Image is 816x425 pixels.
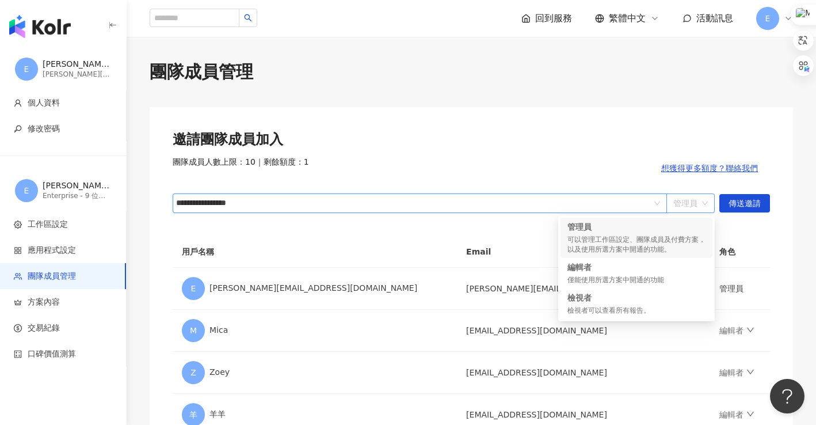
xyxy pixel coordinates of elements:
[729,195,761,213] span: 傳送邀請
[190,324,197,337] span: M
[28,322,60,334] span: 交易紀錄
[43,180,112,192] div: [PERSON_NAME][EMAIL_ADDRESS][DOMAIN_NAME] 的工作區
[719,368,754,377] a: 編輯者
[14,99,22,107] span: user
[746,326,754,334] span: down
[457,310,710,352] td: [EMAIL_ADDRESS][DOMAIN_NAME]
[14,246,22,255] span: appstore
[43,59,112,70] div: [PERSON_NAME][EMAIL_ADDRESS][DOMAIN_NAME]
[150,60,793,84] div: 團隊成員管理
[770,379,804,413] iframe: Help Scout Beacon - Open
[14,324,22,332] span: dollar
[696,13,733,24] span: 活動訊息
[173,157,309,180] span: 團隊成員人數上限：10 ｜ 剩餘額度：1
[765,12,771,25] span: E
[457,352,710,394] td: [EMAIL_ADDRESS][DOMAIN_NAME]
[28,348,76,360] span: 口碑價值測算
[173,236,457,268] th: 用戶名稱
[710,236,770,268] th: 角色
[182,361,448,384] div: Zoey
[746,368,754,376] span: down
[28,245,76,256] span: 應用程式設定
[28,219,68,230] span: 工作區設定
[14,350,22,358] span: calculator
[43,191,112,201] div: Enterprise - 9 位成員
[190,366,196,379] span: Z
[457,236,710,268] th: Email
[244,14,252,22] span: search
[567,306,706,316] div: 檢視者可以查看所有報告。
[189,408,197,421] span: 羊
[746,410,754,418] span: down
[649,157,770,180] button: 想獲得更多額度？聯絡我們
[567,261,706,273] div: 編輯者
[28,271,76,282] span: 團隊成員管理
[710,268,770,310] td: 管理員
[28,297,60,308] span: 方案內容
[43,70,112,79] div: [PERSON_NAME][EMAIL_ADDRESS][DOMAIN_NAME]
[182,319,448,342] div: Mica
[567,275,706,285] div: 僅能使用所選方案中開通的功能
[182,277,448,300] div: [PERSON_NAME][EMAIL_ADDRESS][DOMAIN_NAME]
[28,97,60,109] span: 個人資料
[609,12,646,25] span: 繁體中文
[719,194,770,212] button: 傳送邀請
[191,282,196,295] span: E
[24,184,29,197] span: E
[535,12,572,25] span: 回到服務
[28,123,60,135] span: 修改密碼
[567,235,706,255] div: 可以管理工作區設定、團隊成員及付費方案，以及使用所選方案中開通的功能。
[24,63,29,75] span: E
[567,292,706,303] div: 檢視者
[719,326,754,335] a: 編輯者
[14,125,22,133] span: key
[719,410,754,419] a: 編輯者
[521,12,572,25] a: 回到服務
[567,221,706,233] div: 管理員
[457,268,710,310] td: [PERSON_NAME][EMAIL_ADDRESS][DOMAIN_NAME]
[673,194,708,212] span: 管理員
[9,15,71,38] img: logo
[173,130,770,150] div: 邀請團隊成員加入
[661,164,758,173] span: 想獲得更多額度？聯絡我們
